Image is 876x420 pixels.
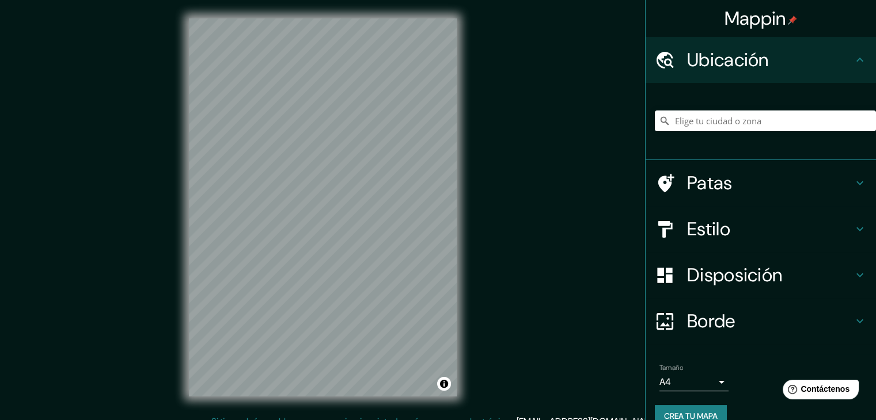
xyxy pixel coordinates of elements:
font: Estilo [687,217,730,241]
img: pin-icon.png [788,16,797,25]
iframe: Lanzador de widgets de ayuda [773,375,863,407]
font: Borde [687,309,735,333]
font: Disposición [687,263,782,287]
div: Estilo [646,206,876,252]
canvas: Mapa [189,18,457,396]
div: Disposición [646,252,876,298]
font: Mappin [725,6,786,30]
font: Tamaño [659,363,683,372]
div: Borde [646,298,876,344]
font: Ubicación [687,48,769,72]
font: Patas [687,171,733,195]
input: Elige tu ciudad o zona [655,110,876,131]
div: A4 [659,373,729,391]
button: Activar o desactivar atribución [437,377,451,391]
div: Patas [646,160,876,206]
font: A4 [659,376,671,388]
div: Ubicación [646,37,876,83]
